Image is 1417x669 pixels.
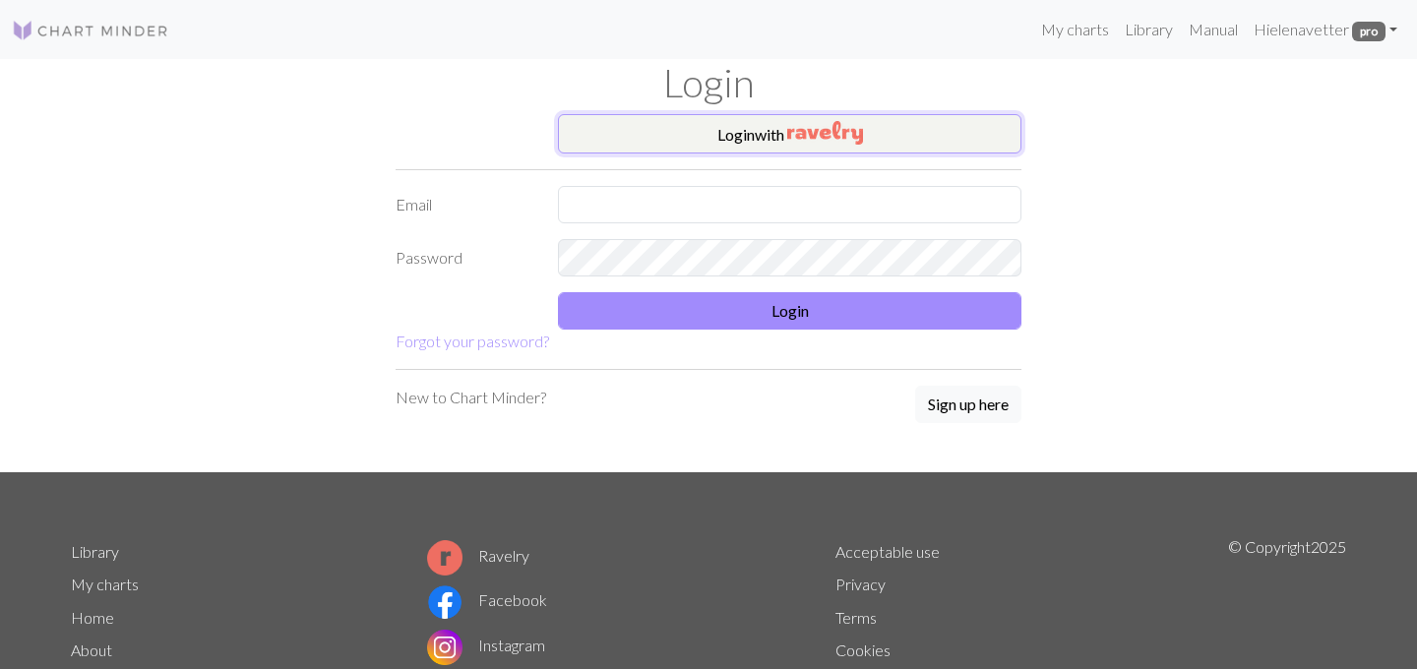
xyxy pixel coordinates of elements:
a: Sign up here [915,386,1021,425]
img: Logo [12,19,169,42]
button: Login [558,292,1021,330]
a: Cookies [835,640,891,659]
a: Manual [1181,10,1246,49]
p: New to Chart Minder? [396,386,546,409]
button: Sign up here [915,386,1021,423]
a: Forgot your password? [396,332,549,350]
button: Loginwith [558,114,1021,153]
label: Email [384,186,546,223]
span: pro [1352,22,1386,41]
h1: Login [59,59,1358,106]
a: Library [71,542,119,561]
img: Ravelry [787,121,863,145]
img: Ravelry logo [427,540,462,576]
img: Facebook logo [427,584,462,620]
a: About [71,640,112,659]
a: Terms [835,608,877,627]
img: Instagram logo [427,630,462,665]
label: Password [384,239,546,276]
a: Ravelry [427,546,529,565]
a: Library [1117,10,1181,49]
a: Home [71,608,114,627]
a: Privacy [835,575,886,593]
a: Hielenavetter pro [1246,10,1405,49]
a: My charts [71,575,139,593]
a: My charts [1033,10,1117,49]
a: Acceptable use [835,542,940,561]
a: Instagram [427,636,545,654]
a: Facebook [427,590,547,609]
